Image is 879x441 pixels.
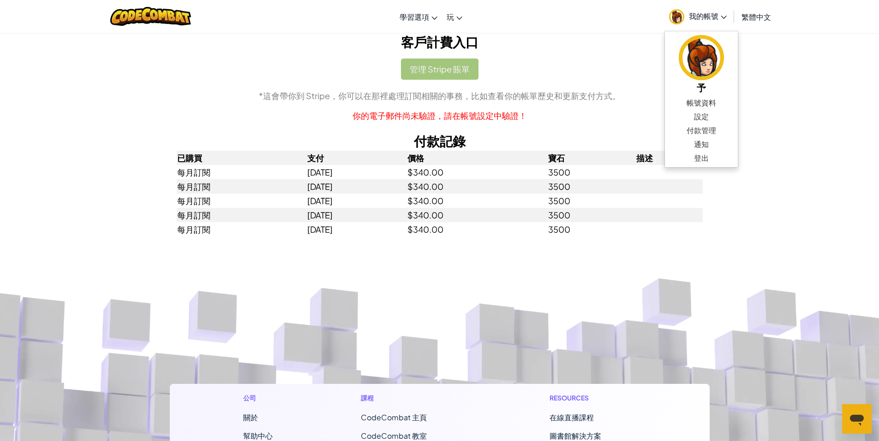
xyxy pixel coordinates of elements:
a: 玩 [442,4,467,29]
td: 每月訂閱 [177,222,307,236]
td: 每月訂閱 [177,179,307,194]
img: CodeCombat logo [110,7,191,26]
iframe: 開啟傳訊視窗按鈕，對話進行中 [842,404,872,434]
a: 付款管理 [665,123,738,137]
h2: 付款記錄 [177,131,703,151]
td: $340.00 [407,222,548,236]
a: 學習選項 [395,4,442,29]
span: 學習選項 [400,12,429,22]
h5: 予 [674,80,729,94]
img: avatar [679,35,724,80]
h1: 課程 [361,393,469,403]
a: 登出 [665,151,738,165]
td: [DATE] [307,165,407,179]
img: avatar [669,9,684,24]
th: 價格 [407,151,548,165]
th: 寶石 [548,151,636,165]
td: 每月訂閱 [177,194,307,208]
th: 已購買 [177,151,307,165]
h1: Resources [550,393,636,403]
a: 我的帳號 [664,2,731,31]
h2: 客戶計費入口 [177,32,703,52]
td: $340.00 [407,165,548,179]
td: 每月訂閱 [177,208,307,222]
th: 支付 [307,151,407,165]
td: [DATE] [307,208,407,222]
span: 繁體中文 [741,12,771,22]
a: CodeCombat 教室 [361,431,427,441]
td: 3500 [548,208,636,222]
p: *這會帶你到 Stripe，你可以在那裡處理訂閱相關的事務，比如查看你的帳單歷史和更新支付方式。 [177,89,703,102]
a: 帳號資料 [665,96,738,110]
td: [DATE] [307,222,407,236]
td: 3500 [548,165,636,179]
td: $340.00 [407,179,548,194]
a: 圖書館解決方案 [550,431,601,441]
td: 3500 [548,222,636,236]
td: 3500 [548,179,636,194]
span: 玩 [447,12,454,22]
a: 幫助中心 [243,431,273,441]
a: 設定 [665,110,738,123]
span: CodeCombat 主頁 [361,412,427,422]
td: [DATE] [307,179,407,194]
p: 你的電子郵件尚未驗證，請在帳號設定中驗證！ [177,109,703,122]
span: 我的帳號 [689,11,727,21]
td: [DATE] [307,194,407,208]
td: $340.00 [407,194,548,208]
a: 在線直播課程 [550,412,594,422]
td: 每月訂閱 [177,165,307,179]
a: 繁體中文 [737,4,776,29]
td: $340.00 [407,208,548,222]
span: 通知 [694,139,709,150]
a: 關於 [243,412,258,422]
th: 描述 [636,151,703,165]
h1: 公司 [243,393,280,403]
a: 予 [665,34,738,96]
td: 3500 [548,194,636,208]
a: 通知 [665,137,738,151]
